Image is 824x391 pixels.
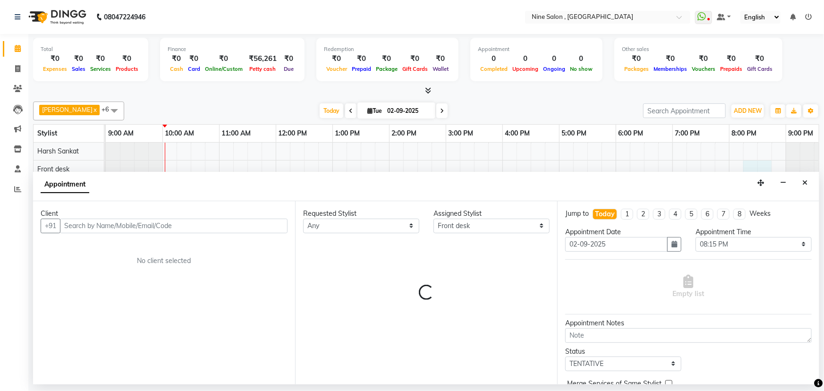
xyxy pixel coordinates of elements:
[560,127,589,140] a: 5:00 PM
[60,219,288,233] input: Search by Name/Mobile/Email/Code
[541,53,568,64] div: 0
[672,275,704,299] span: Empty list
[696,227,812,237] div: Appointment Time
[186,66,203,72] span: Card
[730,127,759,140] a: 8:00 PM
[324,53,349,64] div: ₹0
[41,45,141,53] div: Total
[37,147,79,155] span: Harsh Sankat
[651,53,689,64] div: ₹0
[163,127,197,140] a: 10:00 AM
[541,66,568,72] span: Ongoing
[324,66,349,72] span: Voucher
[616,127,646,140] a: 6:00 PM
[245,53,280,64] div: ₹56,261
[689,66,718,72] span: Vouchers
[503,127,533,140] a: 4:00 PM
[478,66,510,72] span: Completed
[400,66,430,72] span: Gift Cards
[565,227,681,237] div: Appointment Date
[565,347,681,357] div: Status
[41,53,69,64] div: ₹0
[37,129,57,137] span: Stylist
[749,209,771,219] div: Weeks
[168,66,186,72] span: Cash
[733,209,746,220] li: 8
[689,53,718,64] div: ₹0
[41,219,60,233] button: +91
[621,209,633,220] li: 1
[281,66,296,72] span: Due
[41,209,288,219] div: Client
[106,127,136,140] a: 9:00 AM
[669,209,681,220] li: 4
[734,107,762,114] span: ADD NEW
[88,53,113,64] div: ₹0
[568,53,595,64] div: 0
[567,379,662,391] span: Merge Services of Same Stylist
[88,66,113,72] span: Services
[102,105,116,113] span: +6
[69,53,88,64] div: ₹0
[203,66,245,72] span: Online/Custom
[247,66,279,72] span: Petty cash
[280,53,297,64] div: ₹0
[349,66,374,72] span: Prepaid
[446,127,476,140] a: 3:00 PM
[390,127,419,140] a: 2:00 PM
[303,209,419,219] div: Requested Stylist
[718,66,745,72] span: Prepaids
[717,209,730,220] li: 7
[622,53,651,64] div: ₹0
[333,127,363,140] a: 1:00 PM
[478,45,595,53] div: Appointment
[374,66,400,72] span: Package
[93,106,97,113] a: x
[37,165,69,173] span: Front desk
[568,66,595,72] span: No show
[41,176,89,193] span: Appointment
[186,53,203,64] div: ₹0
[731,104,764,118] button: ADD NEW
[324,45,451,53] div: Redemption
[42,106,93,113] span: [PERSON_NAME]
[430,53,451,64] div: ₹0
[349,53,374,64] div: ₹0
[653,209,665,220] li: 3
[622,66,651,72] span: Packages
[113,53,141,64] div: ₹0
[400,53,430,64] div: ₹0
[565,318,812,328] div: Appointment Notes
[510,53,541,64] div: 0
[718,53,745,64] div: ₹0
[786,127,816,140] a: 9:00 PM
[798,176,812,190] button: Close
[430,66,451,72] span: Wallet
[565,237,668,252] input: yyyy-mm-dd
[701,209,714,220] li: 6
[41,66,69,72] span: Expenses
[203,53,245,64] div: ₹0
[24,4,89,30] img: logo
[643,103,726,118] input: Search Appointment
[69,66,88,72] span: Sales
[168,53,186,64] div: ₹0
[374,53,400,64] div: ₹0
[595,209,615,219] div: Today
[276,127,310,140] a: 12:00 PM
[220,127,254,140] a: 11:00 AM
[637,209,649,220] li: 2
[745,53,775,64] div: ₹0
[168,45,297,53] div: Finance
[622,45,775,53] div: Other sales
[565,209,589,219] div: Jump to
[63,256,265,266] div: No client selected
[745,66,775,72] span: Gift Cards
[478,53,510,64] div: 0
[365,107,384,114] span: Tue
[685,209,697,220] li: 5
[651,66,689,72] span: Memberships
[510,66,541,72] span: Upcoming
[104,4,145,30] b: 08047224946
[384,104,432,118] input: 2025-09-02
